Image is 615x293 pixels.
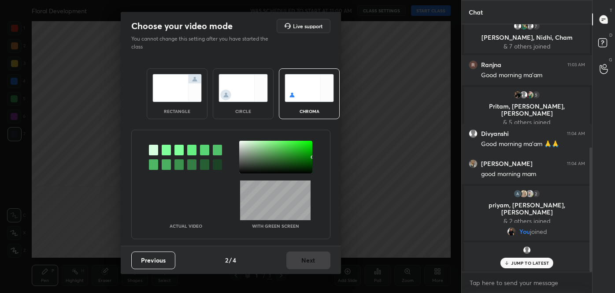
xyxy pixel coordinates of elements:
[530,228,547,235] span: joined
[522,246,531,255] img: default.png
[519,189,528,198] img: cd63e0c394ec4c43902b62f911b13745.jpg
[519,90,528,99] img: default.png
[532,90,541,99] div: 5
[233,255,236,265] h4: 4
[609,56,612,63] p: G
[226,109,261,113] div: circle
[293,23,322,29] h5: Live support
[285,74,334,102] img: chromaScreenIcon.c19ab0a0.svg
[462,0,490,24] p: Chat
[469,119,585,126] p: & 5 others joined
[469,218,585,225] p: & 2 others joined
[567,161,585,166] div: 11:04 AM
[219,74,268,102] img: circleScreenIcon.acc0effb.svg
[469,202,585,216] p: priyam, [PERSON_NAME], [PERSON_NAME]
[131,35,274,51] p: You cannot change this setting after you have started the class
[481,61,501,69] h6: Ranjna
[229,255,232,265] h4: /
[532,22,541,30] div: 7
[481,140,585,149] div: Good morning ma'am 🙏🙏
[481,130,509,138] h6: Divyanshi
[252,224,299,228] p: With green screen
[511,260,549,266] p: JUMP TO LATEST
[513,90,522,99] img: ccfa15e1ff884e139c6a31cbe539487b.jpg
[513,189,522,198] img: fc5e2aa81dcb41149faddf15fbee919a.jpg
[225,255,228,265] h4: 2
[469,129,478,138] img: default.png
[532,189,541,198] div: 2
[292,109,327,113] div: chroma
[519,228,530,235] span: You
[610,7,612,14] p: T
[567,131,585,136] div: 11:04 AM
[131,252,175,269] button: Previous
[526,189,534,198] img: 3
[526,90,534,99] img: 046c2496bf1c4f30993b292a731ef07e.jpg
[159,109,195,113] div: rectangle
[481,71,585,80] div: Good morning ma'am
[170,224,202,228] p: Actual Video
[469,159,478,168] img: eeda3b4d896941e3adea55a2f7ce3a62.jpg
[526,22,534,30] img: default.png
[469,43,585,50] p: & 7 others joined
[469,258,585,265] p: Sanchi
[481,170,585,179] div: good morning mam
[481,160,533,168] h6: [PERSON_NAME]
[513,22,522,30] img: default.png
[567,62,585,68] div: 11:03 AM
[528,257,545,266] span: joined
[152,74,202,102] img: normalScreenIcon.ae25ed63.svg
[469,34,585,41] p: [PERSON_NAME], Nidhi, Cham
[519,22,528,30] img: ae42c60e97db44e9ac8d5cd92d8891d9.jpg
[609,32,612,38] p: D
[469,103,585,117] p: Pritam, [PERSON_NAME], [PERSON_NAME]
[469,60,478,69] img: 3
[131,20,233,32] h2: Choose your video mode
[462,24,592,272] div: grid
[507,227,516,236] img: 6bf88ee675354f0ea61b4305e64abb13.jpg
